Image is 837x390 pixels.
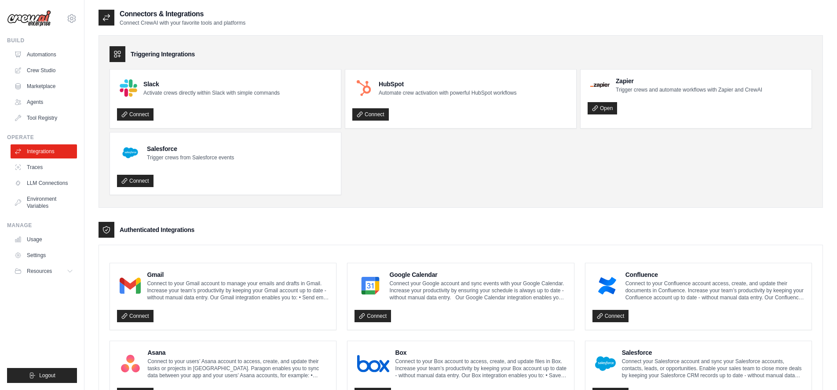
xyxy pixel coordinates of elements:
[7,222,77,229] div: Manage
[120,79,137,97] img: Slack Logo
[11,176,77,190] a: LLM Connections
[147,144,234,153] h4: Salesforce
[590,82,610,88] img: Zapier Logo
[355,79,373,97] img: HubSpot Logo
[7,10,51,27] img: Logo
[117,108,154,121] a: Connect
[11,160,77,174] a: Traces
[147,280,329,301] p: Connect to your Gmail account to manage your emails and drafts in Gmail. Increase your team’s pro...
[11,111,77,125] a: Tool Registry
[120,9,245,19] h2: Connectors & Integrations
[11,63,77,77] a: Crew Studio
[7,37,77,44] div: Build
[120,142,141,163] img: Salesforce Logo
[147,348,329,357] h4: Asana
[390,270,567,279] h4: Google Calendar
[352,108,389,121] a: Connect
[120,225,194,234] h3: Authenticated Integrations
[11,144,77,158] a: Integrations
[11,232,77,247] a: Usage
[622,358,804,379] p: Connect your Salesforce account and sync your Salesforce accounts, contacts, leads, or opportunit...
[379,89,516,96] p: Automate crew activation with powerful HubSpot workflows
[11,248,77,262] a: Settings
[147,358,329,379] p: Connect to your users’ Asana account to access, create, and update their tasks or projects in [GE...
[120,277,141,294] img: Gmail Logo
[39,372,55,379] span: Logout
[390,280,567,301] p: Connect your Google account and sync events with your Google Calendar. Increase your productivity...
[395,358,567,379] p: Connect to your Box account to access, create, and update files in Box. Increase your team’s prod...
[588,102,617,114] a: Open
[11,79,77,93] a: Marketplace
[11,264,77,278] button: Resources
[27,268,52,275] span: Resources
[616,86,762,93] p: Trigger crews and automate workflows with Zapier and CrewAI
[11,192,77,213] a: Environment Variables
[143,89,280,96] p: Activate crews directly within Slack with simple commands
[592,310,629,322] a: Connect
[622,348,804,357] h4: Salesforce
[379,80,516,88] h4: HubSpot
[117,175,154,187] a: Connect
[625,270,804,279] h4: Confluence
[616,77,762,85] h4: Zapier
[120,19,245,26] p: Connect CrewAI with your favorite tools and platforms
[625,280,804,301] p: Connect to your Confluence account access, create, and update their documents in Confluence. Incr...
[355,310,391,322] a: Connect
[117,310,154,322] a: Connect
[147,270,329,279] h4: Gmail
[357,277,383,294] img: Google Calendar Logo
[120,355,141,372] img: Asana Logo
[7,134,77,141] div: Operate
[131,50,195,59] h3: Triggering Integrations
[7,368,77,383] button: Logout
[11,48,77,62] a: Automations
[11,95,77,109] a: Agents
[595,277,619,294] img: Confluence Logo
[395,348,567,357] h4: Box
[595,355,616,372] img: Salesforce Logo
[143,80,280,88] h4: Slack
[357,355,389,372] img: Box Logo
[147,154,234,161] p: Trigger crews from Salesforce events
